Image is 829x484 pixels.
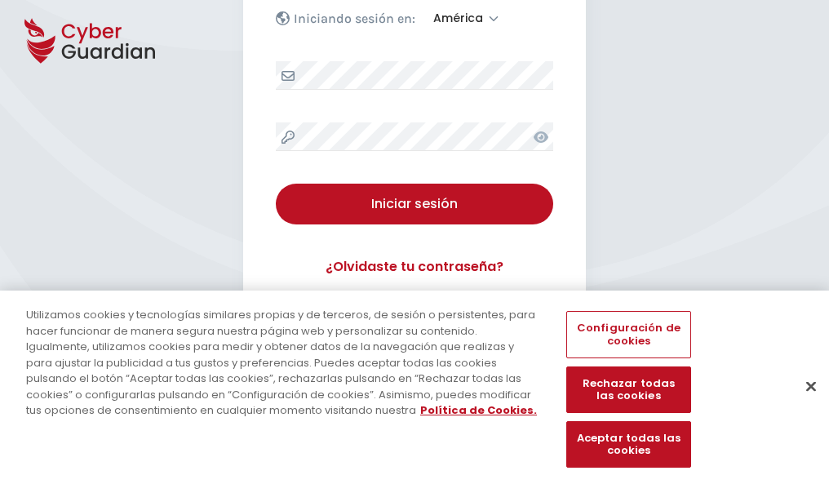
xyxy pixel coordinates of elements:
[793,368,829,404] button: Cerrar
[566,421,690,468] button: Aceptar todas las cookies
[288,194,541,214] div: Iniciar sesión
[26,307,542,419] div: Utilizamos cookies y tecnologías similares propias y de terceros, de sesión o persistentes, para ...
[276,184,553,224] button: Iniciar sesión
[276,257,553,277] a: ¿Olvidaste tu contraseña?
[566,311,690,357] button: Configuración de cookies, Abre el cuadro de diálogo del centro de preferencias.
[566,366,690,413] button: Rechazar todas las cookies
[420,402,537,418] a: Más información sobre su privacidad, se abre en una nueva pestaña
